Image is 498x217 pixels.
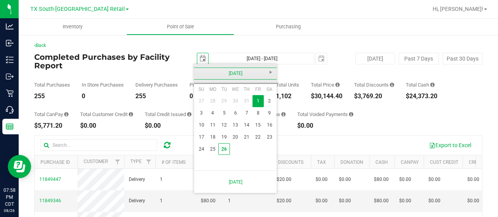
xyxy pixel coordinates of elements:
[234,19,342,35] a: Purchasing
[160,176,163,183] span: 1
[277,197,291,205] span: $20.00
[406,93,437,99] div: $24,373.20
[6,39,14,47] inline-svg: Inbound
[34,82,70,87] div: Total Purchases
[278,160,303,165] a: Discounts
[160,197,163,205] span: 1
[207,131,218,143] a: 18
[207,143,218,155] a: 25
[253,95,264,107] a: 1
[399,176,411,183] span: $0.00
[253,107,264,119] a: 8
[196,83,207,95] th: Sunday
[197,53,208,64] span: select
[189,82,230,87] div: Pickup Purchases
[52,23,93,30] span: Inventory
[467,176,479,183] span: $0.00
[218,107,230,119] a: 5
[340,160,363,165] a: Donation
[264,107,275,119] a: 9
[34,93,70,99] div: 255
[230,95,241,107] a: 30
[316,53,327,64] span: select
[230,107,241,119] a: 6
[276,82,299,87] div: Total Units
[399,53,438,64] button: Past 7 Days
[207,119,218,131] a: 11
[145,123,191,129] div: $0.00
[433,6,483,12] span: Hi, [PERSON_NAME]!
[187,112,191,117] i: Sum of all account credit issued for all refunds from returned purchases in the date range.
[135,93,178,99] div: 255
[406,82,437,87] div: Total Cash
[156,23,205,30] span: Point of Sale
[218,119,230,131] a: 12
[316,176,328,183] span: $0.00
[207,107,218,119] a: 4
[39,177,61,182] span: 11849447
[354,93,394,99] div: $3,769.20
[430,160,458,165] a: Cust Credit
[80,112,133,117] div: Total Customer Credit
[253,95,264,107] td: Current focused date is Friday, August 01, 2025
[230,131,241,143] a: 20
[241,95,253,107] a: 31
[316,197,328,205] span: $0.00
[218,95,230,107] a: 29
[194,68,277,80] a: [DATE]
[161,160,186,165] a: # of Items
[194,66,206,78] a: Previous
[129,197,145,205] span: Delivery
[276,93,299,99] div: 1,102
[311,93,342,99] div: $30,144.40
[189,93,230,99] div: 0
[82,93,124,99] div: 0
[207,95,218,107] a: 28
[375,160,388,165] a: Cash
[339,176,351,183] span: $0.00
[354,82,394,87] div: Total Discounts
[111,155,124,168] a: Filter
[443,53,482,64] button: Past 30 Days
[145,112,191,117] div: Total Credit Issued
[399,197,411,205] span: $0.00
[339,197,351,205] span: $0.00
[142,155,155,168] a: Filter
[253,131,264,143] a: 22
[6,56,14,64] inline-svg: Inventory
[311,82,342,87] div: Total Price
[135,82,178,87] div: Delivery Purchases
[84,159,108,164] a: Customer
[264,119,275,131] a: 16
[6,23,14,30] inline-svg: Analytics
[196,119,207,131] a: 10
[6,106,14,114] inline-svg: Call Center
[467,197,479,205] span: $0.00
[335,82,340,87] i: Sum of the total prices of all purchases in the date range.
[230,119,241,131] a: 13
[218,143,230,155] a: 26
[196,95,207,107] a: 27
[297,123,353,129] div: $0.00
[264,83,275,95] th: Saturday
[230,83,241,95] th: Wednesday
[198,174,272,190] a: [DATE]
[40,139,157,151] input: Search...
[253,119,264,131] a: 15
[8,155,31,178] iframe: Resource center
[6,123,14,130] inline-svg: Reports
[6,73,14,80] inline-svg: Outbound
[34,123,68,129] div: $5,771.20
[34,112,68,117] div: Total CanPay
[349,112,353,117] i: Sum of all voided payment transaction amounts, excluding tips and transaction fees, for all purch...
[241,131,253,143] a: 21
[401,160,419,165] a: CanPay
[241,83,253,95] th: Thursday
[82,82,124,87] div: In Store Purchases
[196,107,207,119] a: 3
[297,112,353,117] div: Total Voided Payments
[424,139,476,152] button: Export to Excel
[428,197,440,205] span: $0.00
[218,131,230,143] a: 19
[34,53,184,70] h4: Completed Purchases by Facility Report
